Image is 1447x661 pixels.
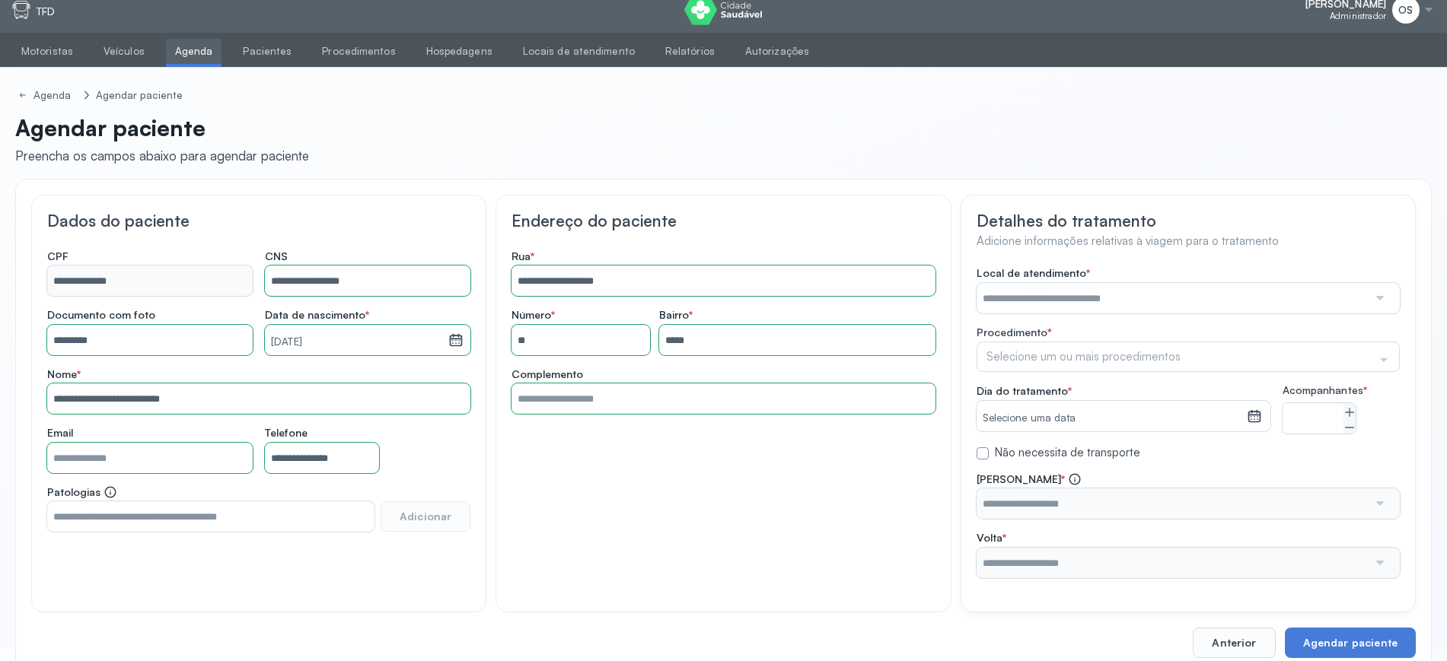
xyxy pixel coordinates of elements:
[512,367,583,381] span: Complemento
[977,531,1006,545] span: Volta
[47,485,117,499] span: Patologias
[977,266,1090,280] span: Local de atendimento
[37,5,55,18] p: TFD
[983,411,1241,426] small: Selecione uma data
[15,148,309,164] div: Preencha os campos abaixo para agendar paciente
[33,89,75,102] div: Agenda
[265,249,288,263] span: CNS
[977,326,1047,338] span: Procedimento
[15,114,309,141] p: Agendar paciente
[656,39,724,64] a: Relatórios
[659,308,693,322] span: Bairro
[986,348,1181,364] span: Selecione um ou mais procedimentos
[1283,384,1367,397] span: Acompanhantes
[12,39,82,64] a: Motoristas
[381,501,470,532] button: Adicionar
[977,211,1400,230] h3: Detalhes do tratamento
[96,89,183,102] div: Agendar paciente
[1193,628,1275,658] button: Anterior
[12,1,30,19] img: tfd.svg
[313,39,404,64] a: Procedimentos
[271,335,442,350] small: [DATE]
[1398,4,1413,17] span: OS
[977,234,1400,249] h4: Adicione informações relativas à viagem para o tratamento
[1285,628,1416,658] button: Agendar paciente
[47,249,69,263] span: CPF
[166,39,222,64] a: Agenda
[47,367,81,381] span: Nome
[94,39,154,64] a: Veículos
[47,211,470,230] h3: Dados do paciente
[234,39,301,64] a: Pacientes
[1330,11,1386,21] span: Administrador
[47,308,155,322] span: Documento com foto
[512,249,534,263] span: Rua
[736,39,818,64] a: Autorizações
[417,39,502,64] a: Hospedagens
[514,39,644,64] a: Locais de atendimento
[47,426,73,440] span: Email
[93,86,186,105] a: Agendar paciente
[512,211,935,230] h3: Endereço do paciente
[265,426,308,440] span: Telefone
[977,472,1082,486] span: [PERSON_NAME]
[995,446,1140,460] label: Não necessita de transporte
[512,308,555,322] span: Número
[15,86,78,105] a: Agenda
[977,384,1072,398] span: Dia do tratamento
[265,308,369,322] span: Data de nascimento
